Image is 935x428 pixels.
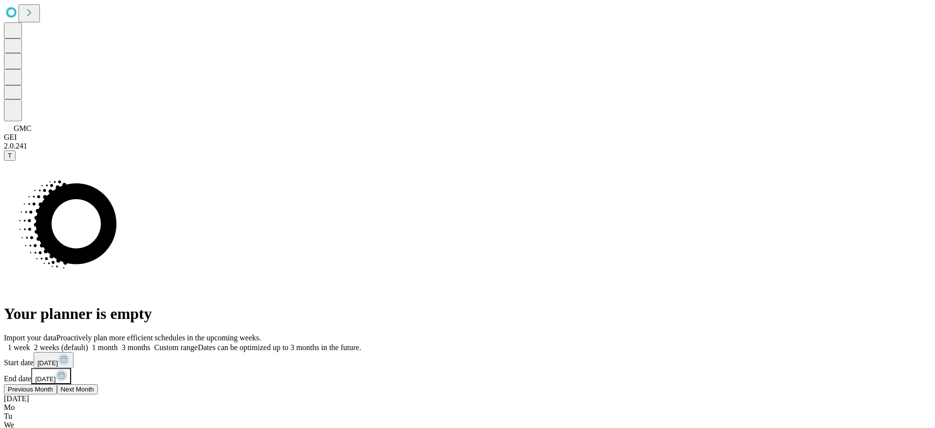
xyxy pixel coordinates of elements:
[92,343,118,352] span: 1 month
[4,394,931,403] div: [DATE]
[37,359,58,367] span: [DATE]
[4,334,56,342] span: Import your data
[4,150,16,161] button: T
[35,375,56,383] span: [DATE]
[4,133,931,142] div: GEI
[4,412,931,421] div: Tu
[122,343,150,352] span: 3 months
[4,403,931,412] div: Mo
[4,305,931,323] h1: Your planner is empty
[198,343,361,352] span: Dates can be optimized up to 3 months in the future.
[154,343,198,352] span: Custom range
[61,386,94,393] span: Next Month
[31,368,71,384] button: [DATE]
[14,124,31,132] span: GMC
[56,334,261,342] span: Proactively plan more efficient schedules in the upcoming weeks.
[8,386,53,393] span: Previous Month
[34,352,74,368] button: [DATE]
[4,384,57,394] button: Previous Month
[8,343,30,352] span: 1 week
[4,142,931,150] div: 2.0.241
[34,343,88,352] span: 2 weeks (default)
[57,384,98,394] button: Next Month
[4,352,931,368] div: Start date
[8,152,12,159] span: T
